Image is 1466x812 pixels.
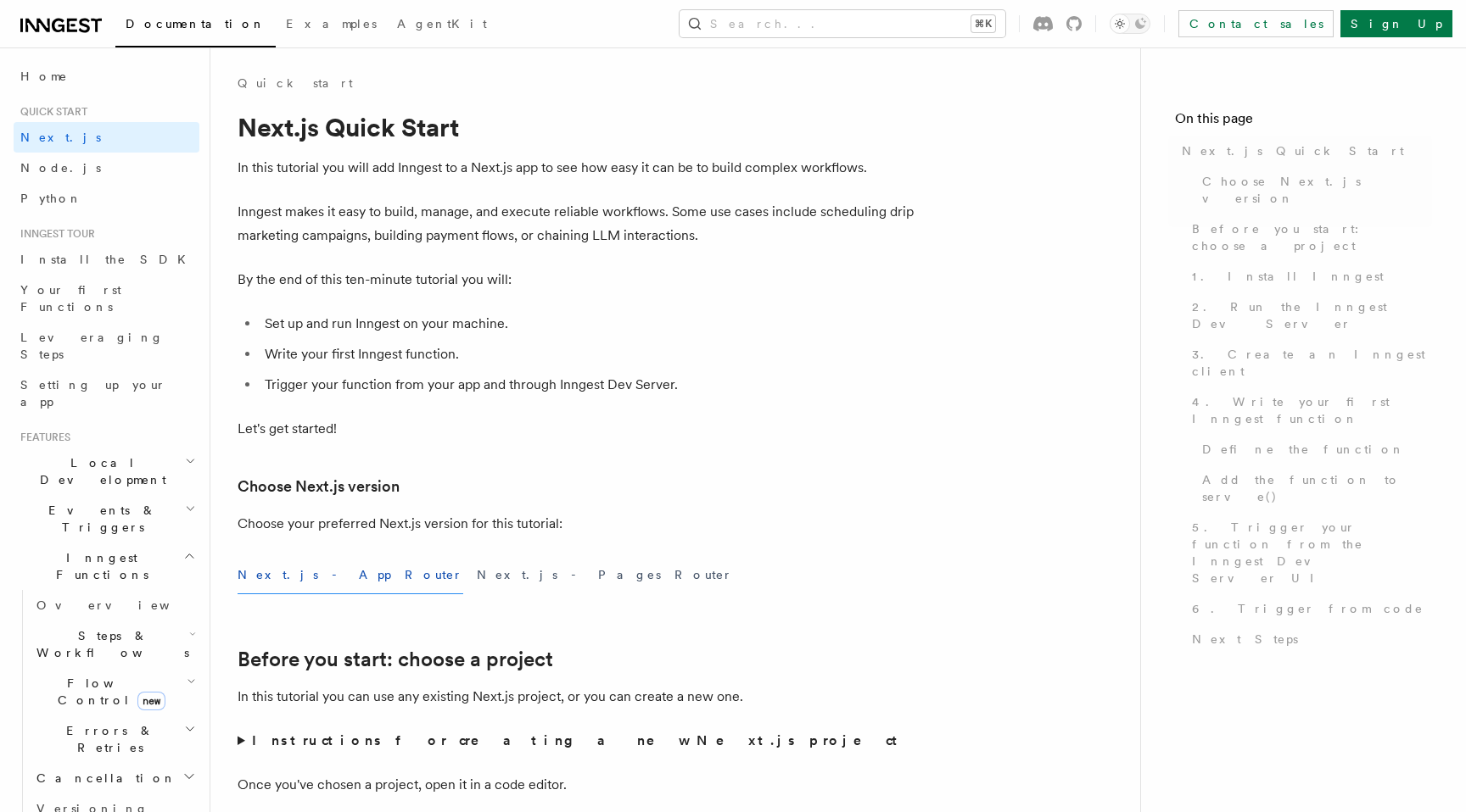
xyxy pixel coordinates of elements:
span: Quick start [14,105,87,119]
a: Next.js [14,122,199,153]
h1: Next.js Quick Start [238,112,916,142]
span: Python [20,192,82,205]
button: Search...⌘K [680,10,1005,37]
span: Features [14,431,70,444]
span: Install the SDK [20,253,196,266]
a: Examples [276,5,387,46]
button: Toggle dark mode [1110,14,1150,34]
a: Install the SDK [14,244,199,275]
a: Add the function to serve() [1195,464,1432,512]
a: Quick start [238,75,353,92]
p: In this tutorial you can use any existing Next.js project, or you can create a new one. [238,685,916,709]
span: Setting up your app [20,378,166,409]
span: Next Steps [1192,631,1298,648]
span: Events & Triggers [14,502,185,536]
a: Node.js [14,153,199,183]
p: Inngest makes it easy to build, manage, and execute reliable workflows. Some use cases include sc... [238,200,916,247]
p: By the end of this ten-minute tutorial you will: [238,268,916,292]
button: Steps & Workflows [30,620,199,668]
h4: On this page [1175,108,1432,136]
a: Setting up your app [14,370,199,417]
a: 6. Trigger from code [1185,593,1432,624]
button: Events & Triggers [14,495,199,542]
a: Choose Next.js version [238,475,400,498]
button: Flow Controlnew [30,668,199,715]
p: In this tutorial you will add Inngest to a Next.js app to see how easy it can be to build complex... [238,156,916,180]
button: Errors & Retries [30,715,199,763]
span: Documentation [126,17,266,31]
kbd: ⌘K [971,15,995,32]
span: Next.js Quick Start [1182,142,1404,159]
a: 1. Install Inngest [1185,261,1432,292]
a: Your first Functions [14,275,199,322]
a: Define the function [1195,434,1432,464]
span: Define the function [1202,441,1405,458]
span: AgentKit [397,17,487,31]
a: 4. Write your first Inngest function [1185,387,1432,434]
p: Choose your preferred Next.js version for this tutorial: [238,512,916,536]
button: Cancellation [30,763,199,793]
span: Your first Functions [20,283,121,314]
span: Flow Control [30,675,187,709]
span: 2. Run the Inngest Dev Server [1192,298,1432,332]
span: Cancellation [30,770,176,787]
a: 3. Create an Inngest client [1185,339,1432,387]
a: Choose Next.js version [1195,166,1432,214]
li: Set up and run Inngest on your machine. [260,312,916,336]
a: AgentKit [387,5,497,46]
span: 1. Install Inngest [1192,268,1384,285]
button: Next.js - App Router [238,556,463,594]
a: Python [14,183,199,214]
span: Choose Next.js version [1202,173,1432,207]
li: Write your first Inngest function. [260,342,916,366]
span: Inngest Functions [14,549,183,583]
span: 3. Create an Inngest client [1192,346,1432,380]
span: Steps & Workflows [30,627,189,661]
strong: Instructions for creating a new Next.js project [252,732,904,748]
a: Contact sales [1178,10,1334,37]
p: Let's get started! [238,417,916,441]
a: Next.js Quick Start [1175,136,1432,166]
button: Next.js - Pages Router [477,556,733,594]
span: Local Development [14,454,185,488]
button: Local Development [14,448,199,495]
span: Home [20,68,68,85]
a: Leveraging Steps [14,322,199,370]
li: Trigger your function from your app and through Inngest Dev Server. [260,373,916,397]
a: Next Steps [1185,624,1432,654]
a: Before you start: choose a project [1185,214,1432,261]
span: 6. Trigger from code [1192,600,1424,617]
a: Before you start: choose a project [238,648,553,671]
span: Overview [36,598,211,612]
span: Node.js [20,161,101,175]
span: Inngest tour [14,227,95,241]
a: Overview [30,590,199,620]
span: Leveraging Steps [20,331,164,361]
span: Errors & Retries [30,722,184,756]
span: new [137,692,165,710]
a: Home [14,61,199,92]
span: 5. Trigger your function from the Inngest Dev Server UI [1192,519,1432,587]
a: Sign Up [1340,10,1452,37]
span: 4. Write your first Inngest function [1192,393,1432,427]
summary: Instructions for creating a new Next.js project [238,729,916,753]
button: Inngest Functions [14,542,199,590]
span: Next.js [20,131,101,144]
a: Documentation [115,5,276,47]
span: Examples [286,17,377,31]
span: Before you start: choose a project [1192,220,1432,254]
span: Add the function to serve() [1202,471,1432,505]
a: 2. Run the Inngest Dev Server [1185,292,1432,339]
p: Once you've chosen a project, open it in a code editor. [238,773,916,797]
a: 5. Trigger your function from the Inngest Dev Server UI [1185,512,1432,593]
